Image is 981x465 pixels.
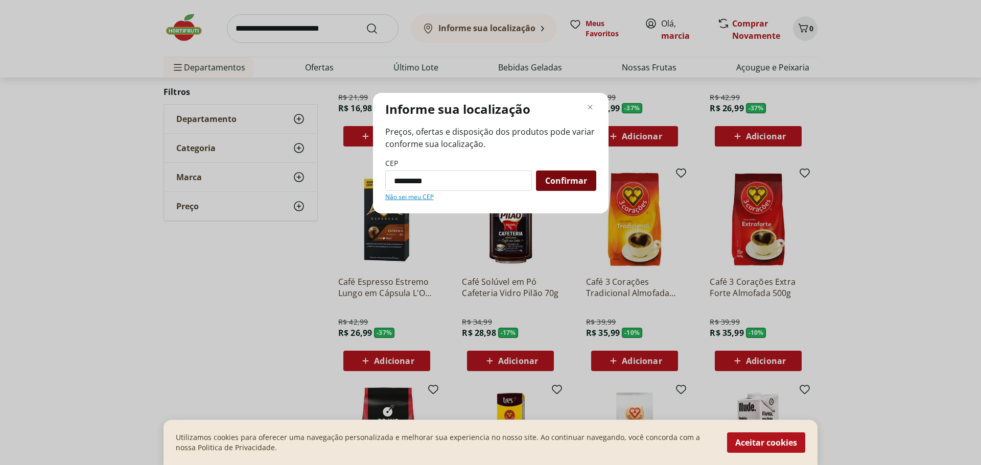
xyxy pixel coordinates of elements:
[373,93,609,213] div: Modal de regionalização
[176,432,715,453] p: Utilizamos cookies para oferecer uma navegação personalizada e melhorar sua experiencia no nosso ...
[536,170,596,191] button: Confirmar
[584,101,596,113] button: Fechar modal de regionalização
[385,101,530,117] p: Informe sua localização
[385,193,434,201] a: Não sei meu CEP
[385,126,596,150] span: Preços, ofertas e disposição dos produtos pode variar conforme sua localização.
[545,177,587,185] span: Confirmar
[385,158,398,168] label: CEP
[727,432,805,453] button: Aceitar cookies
